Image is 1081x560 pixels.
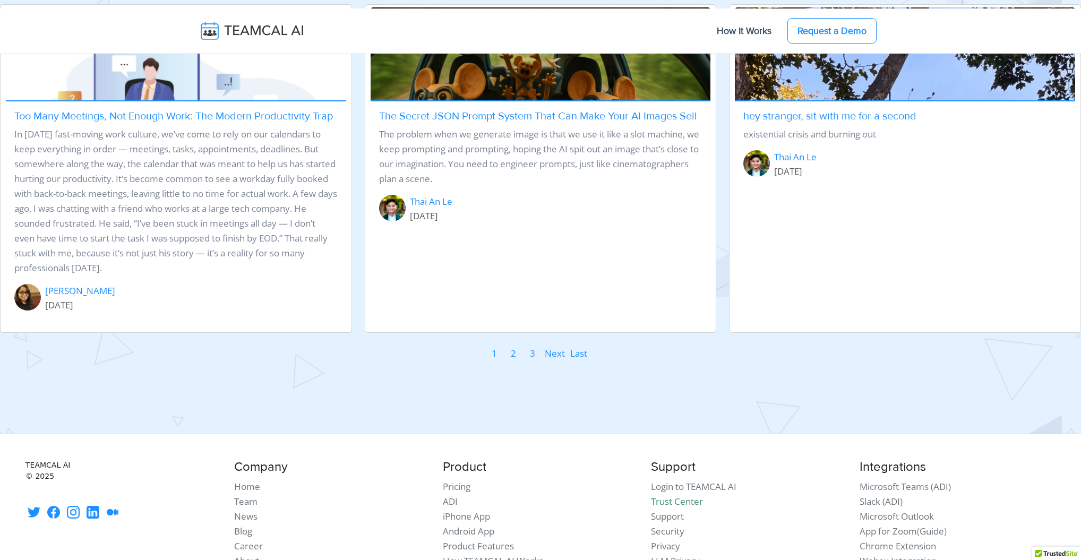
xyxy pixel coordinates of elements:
img: image of Thai An Le [743,150,770,177]
a: image of Too Many Meetings, Not Enough Work: The Modern Productivity Trap [6,7,346,100]
a: [PERSON_NAME] [45,284,115,298]
a: Too Many Meetings, Not Enough Work: The Modern Productivity Trap [14,110,333,123]
a: How It Works [706,20,782,42]
h4: Support [651,460,847,475]
h4: Integrations [860,460,1056,475]
a: iPhone App [443,510,490,522]
a: Career [234,540,263,552]
a: Next [544,346,565,361]
img: image of Too Many Meetings, Not Enough Work: The Modern Productivity Trap [6,7,346,251]
a: Blog [234,525,252,537]
img: image of The Secret JSON Prompt System That Can Make Your AI Images Sell [371,7,711,234]
a: 3 [529,346,536,361]
span: Last [570,347,587,359]
a: image of hey stranger, sit with me for a second [735,7,1075,100]
a: Home [234,480,260,493]
a: hey stranger, sit with me for a second [743,110,916,123]
a: 2 [510,346,517,361]
p: [DATE] [410,209,452,223]
p: [DATE] [45,298,115,313]
a: Security [651,525,684,537]
img: image of Thai An Le [379,195,406,221]
a: The Secret JSON Prompt System That Can Make Your AI Images Sell [379,110,697,123]
a: App for Zoom [860,525,917,537]
a: Login to TEAMCAL AI [651,480,736,493]
span: Next [545,347,565,359]
a: ADI [443,495,458,507]
a: Team [234,495,258,507]
a: Slack (ADI) [860,495,903,507]
p: The problem when we generate image is that we use it like a slot machine, we keep prompting and p... [379,127,702,186]
a: Pricing [443,480,470,493]
p: [DATE] [774,164,817,179]
a: Support [651,510,684,522]
a: image of The Secret JSON Prompt System That Can Make Your AI Images Sell [371,7,711,100]
li: ( ) [860,524,1056,539]
h4: Company [234,460,430,475]
a: Android App [443,525,494,537]
small: TEAMCAL AI © 2025 [25,460,221,482]
nav: Page navigation [479,346,595,361]
img: image of Vidya Pamidi [14,284,41,311]
a: News [234,510,258,522]
a: Microsoft Teams (ADI) [860,480,951,493]
a: Guide [920,525,944,537]
a: Thai An Le [774,150,817,164]
a: Last [570,346,588,361]
a: Trust Center [651,495,703,507]
a: Chrome Extension [860,540,936,552]
a: Microsoft Outlook [860,510,934,522]
p: existential crisis and burning out [743,127,1067,142]
a: Request a Demo [787,18,877,44]
a: 1 [491,346,497,361]
a: Product Features [443,540,514,552]
p: In [DATE] fast-moving work culture, we’ve come to rely on our calendars to keep everything in ord... [14,127,338,275]
a: Privacy [651,540,680,552]
a: Thai An Le [410,195,452,209]
h4: Product [443,460,639,475]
